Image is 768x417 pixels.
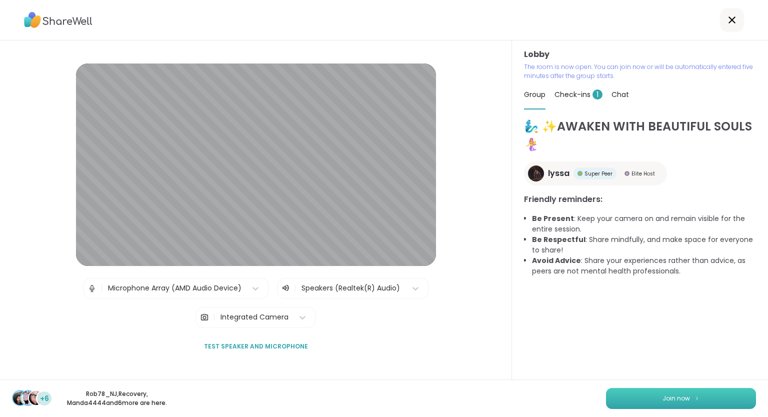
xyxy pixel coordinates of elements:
li: : Keep your camera on and remain visible for the entire session. [532,213,756,234]
span: Check-ins [554,89,602,99]
img: Recovery [21,391,35,405]
img: ShareWell Logo [24,8,92,31]
img: Manda4444 [29,391,43,405]
span: Elite Host [631,170,655,177]
h3: Lobby [524,48,756,60]
span: | [100,278,103,298]
span: Super Peer [584,170,612,177]
li: : Share mindfully, and make space for everyone to share! [532,234,756,255]
img: ShareWell Logomark [694,395,700,401]
p: The room is now open. You can join now or will be automatically entered five minutes after the gr... [524,62,756,80]
span: | [213,307,215,327]
div: Microphone Array (AMD Audio Device) [108,283,241,293]
button: Join now [606,388,756,409]
img: Rob78_NJ [13,391,27,405]
span: lyssa [548,167,569,179]
img: Microphone [87,278,96,298]
img: Elite Host [624,171,629,176]
button: Test speaker and microphone [200,336,312,357]
a: lyssalyssaSuper PeerSuper PeerElite HostElite Host [524,161,667,185]
img: lyssa [528,165,544,181]
li: : Share your experiences rather than advice, as peers are not mental health professionals. [532,255,756,276]
img: Camera [200,307,209,327]
b: Avoid Advice [532,255,581,265]
span: | [294,282,296,294]
span: +6 [40,393,49,404]
h1: 🧞‍♂️ ✨AWAKEN WITH BEAUTIFUL SOULS 🧜‍♀️ [524,117,756,153]
span: 1 [592,89,602,99]
div: Integrated Camera [220,312,288,322]
b: Be Respectful [532,234,585,244]
img: Super Peer [577,171,582,176]
span: Join now [662,394,690,403]
span: Chat [611,89,629,99]
h3: Friendly reminders: [524,193,756,205]
span: Group [524,89,545,99]
b: Be Present [532,213,574,223]
p: Rob78_NJ , Recovery , Manda4444 and 6 more are here. [61,389,173,407]
span: Test speaker and microphone [204,342,308,351]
